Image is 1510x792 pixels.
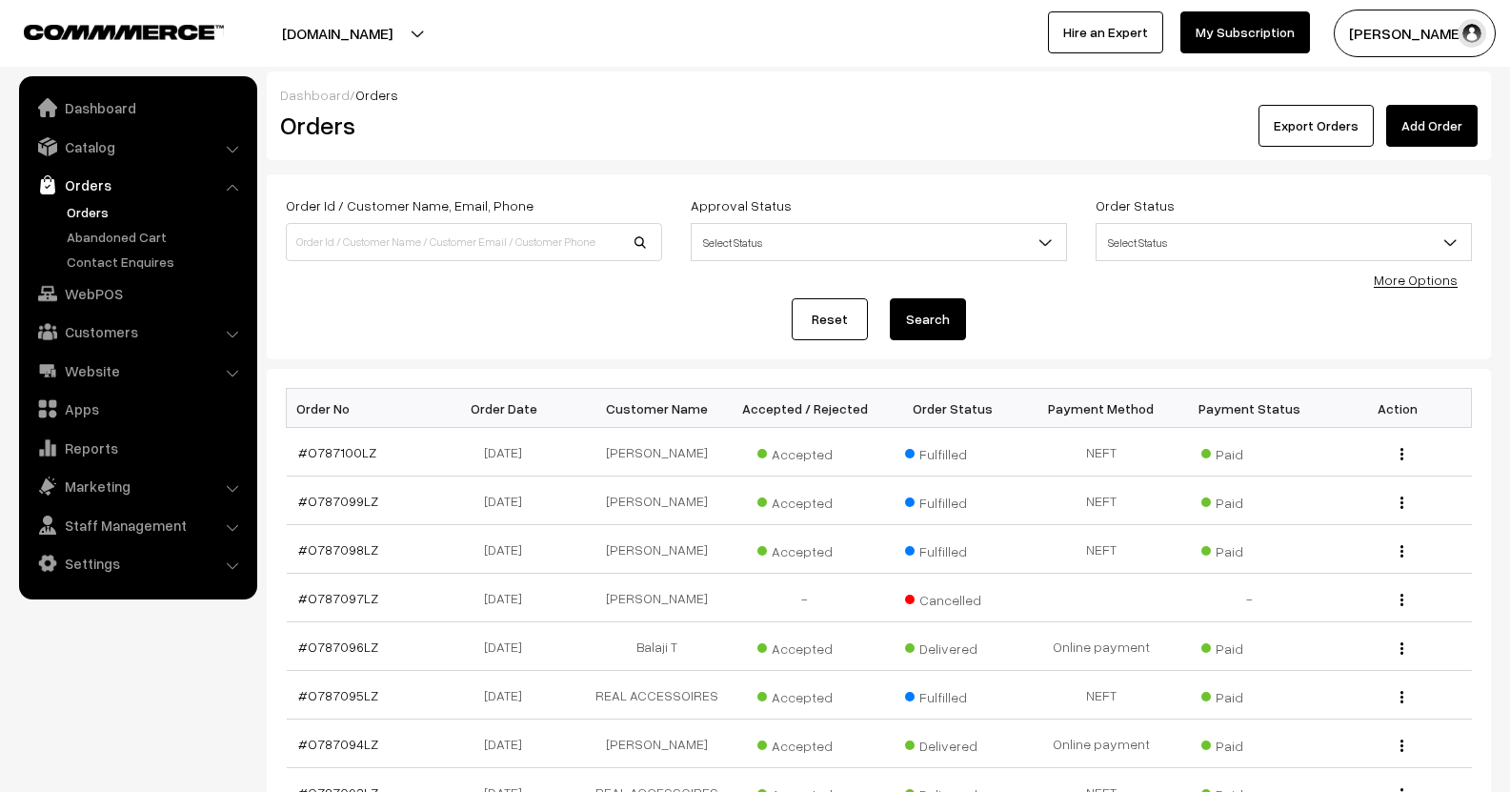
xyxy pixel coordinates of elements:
[24,431,251,465] a: Reports
[24,25,224,39] img: COMMMERCE
[434,477,583,525] td: [DATE]
[731,574,879,622] td: -
[1027,671,1176,720] td: NEFT
[905,488,1000,513] span: Fulfilled
[280,85,1478,105] div: /
[434,622,583,671] td: [DATE]
[905,682,1000,707] span: Fulfilled
[890,298,966,340] button: Search
[1400,497,1403,509] img: Menu
[215,10,459,57] button: [DOMAIN_NAME]
[1201,439,1297,464] span: Paid
[434,574,583,622] td: [DATE]
[792,298,868,340] a: Reset
[1458,19,1486,48] img: user
[24,130,251,164] a: Catalog
[434,428,583,477] td: [DATE]
[757,537,853,561] span: Accepted
[1201,634,1297,659] span: Paid
[287,389,435,428] th: Order No
[1323,389,1472,428] th: Action
[298,736,378,752] a: #O787094LZ
[879,389,1028,428] th: Order Status
[434,671,583,720] td: [DATE]
[757,439,853,464] span: Accepted
[1201,682,1297,707] span: Paid
[298,639,378,655] a: #O787096LZ
[583,428,732,477] td: [PERSON_NAME]
[24,315,251,349] a: Customers
[355,87,398,103] span: Orders
[280,111,660,140] h2: Orders
[1201,537,1297,561] span: Paid
[298,590,378,606] a: #O787097LZ
[1201,731,1297,756] span: Paid
[1176,574,1324,622] td: -
[691,223,1067,261] span: Select Status
[731,389,879,428] th: Accepted / Rejected
[298,493,378,509] a: #O787099LZ
[757,488,853,513] span: Accepted
[1180,11,1310,53] a: My Subscription
[905,439,1000,464] span: Fulfilled
[1400,448,1403,460] img: Menu
[1201,488,1297,513] span: Paid
[286,223,662,261] input: Order Id / Customer Name / Customer Email / Customer Phone
[1027,389,1176,428] th: Payment Method
[434,389,583,428] th: Order Date
[62,202,251,222] a: Orders
[905,731,1000,756] span: Delivered
[24,91,251,125] a: Dashboard
[1400,545,1403,558] img: Menu
[24,392,251,426] a: Apps
[1400,691,1403,703] img: Menu
[24,469,251,503] a: Marketing
[434,525,583,574] td: [DATE]
[691,195,792,215] label: Approval Status
[298,541,378,558] a: #O787098LZ
[24,354,251,388] a: Website
[1176,389,1324,428] th: Payment Status
[757,682,853,707] span: Accepted
[1334,10,1496,57] button: [PERSON_NAME]
[583,525,732,574] td: [PERSON_NAME]
[24,546,251,580] a: Settings
[905,537,1000,561] span: Fulfilled
[1027,428,1176,477] td: NEFT
[583,389,732,428] th: Customer Name
[583,720,732,768] td: [PERSON_NAME]
[434,720,583,768] td: [DATE]
[298,444,376,460] a: #O787100LZ
[583,574,732,622] td: [PERSON_NAME]
[692,226,1066,259] span: Select Status
[24,19,191,42] a: COMMMERCE
[1096,223,1472,261] span: Select Status
[1386,105,1478,147] a: Add Order
[757,731,853,756] span: Accepted
[62,252,251,272] a: Contact Enquires
[1027,622,1176,671] td: Online payment
[24,168,251,202] a: Orders
[24,508,251,542] a: Staff Management
[583,622,732,671] td: Balaji T
[1400,642,1403,655] img: Menu
[1374,272,1458,288] a: More Options
[298,687,378,703] a: #O787095LZ
[1027,477,1176,525] td: NEFT
[1096,195,1175,215] label: Order Status
[62,227,251,247] a: Abandoned Cart
[1258,105,1374,147] button: Export Orders
[286,195,534,215] label: Order Id / Customer Name, Email, Phone
[757,634,853,659] span: Accepted
[1027,525,1176,574] td: NEFT
[1048,11,1163,53] a: Hire an Expert
[24,276,251,311] a: WebPOS
[583,671,732,720] td: REAL ACCESSOIRES
[280,87,350,103] a: Dashboard
[1027,720,1176,768] td: Online payment
[1400,740,1403,752] img: Menu
[905,585,1000,610] span: Cancelled
[1400,594,1403,606] img: Menu
[905,634,1000,659] span: Delivered
[1097,226,1471,259] span: Select Status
